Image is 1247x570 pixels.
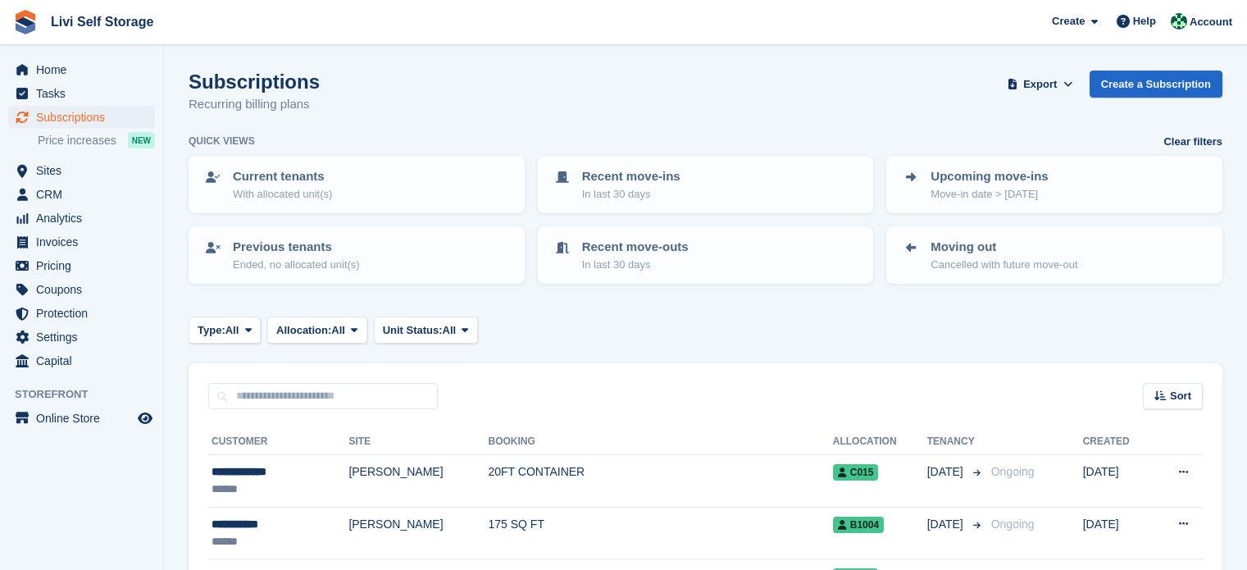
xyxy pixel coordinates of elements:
a: menu [8,58,155,81]
button: Export [1004,71,1076,98]
a: Clear filters [1163,134,1222,150]
td: [PERSON_NAME] [348,507,488,559]
span: Subscriptions [36,106,134,129]
a: Previous tenants Ended, no allocated unit(s) [190,228,523,282]
a: menu [8,349,155,372]
span: Storefront [15,386,163,403]
img: Accounts [1171,13,1187,30]
span: Pricing [36,254,134,277]
th: Created [1083,429,1152,455]
p: Recurring billing plans [189,95,320,114]
span: Settings [36,326,134,349]
span: Invoices [36,230,134,253]
a: menu [8,230,155,253]
span: Sort [1170,388,1191,404]
span: Protection [36,302,134,325]
h1: Subscriptions [189,71,320,93]
span: B1004 [833,517,884,533]
a: menu [8,159,155,182]
a: menu [8,183,155,206]
span: All [331,322,345,339]
th: Tenancy [927,429,985,455]
span: Type: [198,322,225,339]
td: [DATE] [1083,507,1152,559]
p: Previous tenants [233,238,360,257]
span: Sites [36,159,134,182]
span: Price increases [38,133,116,148]
span: Capital [36,349,134,372]
th: Allocation [833,429,927,455]
th: Customer [208,429,348,455]
a: menu [8,302,155,325]
a: menu [8,278,155,301]
span: Ongoing [991,465,1035,478]
a: menu [8,82,155,105]
p: Recent move-ins [582,167,680,186]
a: Create a Subscription [1090,71,1222,98]
span: Export [1023,76,1057,93]
p: Current tenants [233,167,332,186]
a: menu [8,254,155,277]
a: Upcoming move-ins Move-in date > [DATE] [888,157,1221,212]
button: Allocation: All [267,317,367,344]
img: stora-icon-8386f47178a22dfd0bd8f6a31ec36ba5ce8667c1dd55bd0f319d3a0aa187defe.svg [13,10,38,34]
span: Online Store [36,407,134,430]
span: Help [1133,13,1156,30]
span: [DATE] [927,463,967,481]
p: Recent move-outs [582,238,689,257]
div: NEW [128,132,155,148]
span: Create [1052,13,1085,30]
p: Moving out [931,238,1077,257]
span: Account [1190,14,1232,30]
span: Ongoing [991,518,1035,531]
a: Current tenants With allocated unit(s) [190,157,523,212]
p: With allocated unit(s) [233,186,332,203]
a: Moving out Cancelled with future move-out [888,228,1221,282]
p: Upcoming move-ins [931,167,1048,186]
a: menu [8,407,155,430]
td: 175 SQ FT [489,507,833,559]
span: CRM [36,183,134,206]
p: Cancelled with future move-out [931,257,1077,273]
span: Tasks [36,82,134,105]
span: Unit Status: [383,322,443,339]
span: Analytics [36,207,134,230]
a: menu [8,326,155,349]
span: [DATE] [927,516,967,533]
td: [PERSON_NAME] [348,455,488,508]
span: All [443,322,457,339]
span: Coupons [36,278,134,301]
a: Recent move-outs In last 30 days [539,228,872,282]
a: Livi Self Storage [44,8,160,35]
button: Type: All [189,317,261,344]
td: [DATE] [1083,455,1152,508]
span: All [225,322,239,339]
span: Allocation: [276,322,331,339]
a: Recent move-ins In last 30 days [539,157,872,212]
button: Unit Status: All [374,317,478,344]
a: menu [8,207,155,230]
p: In last 30 days [582,186,680,203]
th: Booking [489,429,833,455]
span: C015 [833,464,879,481]
th: Site [348,429,488,455]
span: Home [36,58,134,81]
td: 20FT CONTAINER [489,455,833,508]
p: Ended, no allocated unit(s) [233,257,360,273]
a: Price increases NEW [38,131,155,149]
p: Move-in date > [DATE] [931,186,1048,203]
a: Preview store [135,408,155,428]
h6: Quick views [189,134,255,148]
a: menu [8,106,155,129]
p: In last 30 days [582,257,689,273]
